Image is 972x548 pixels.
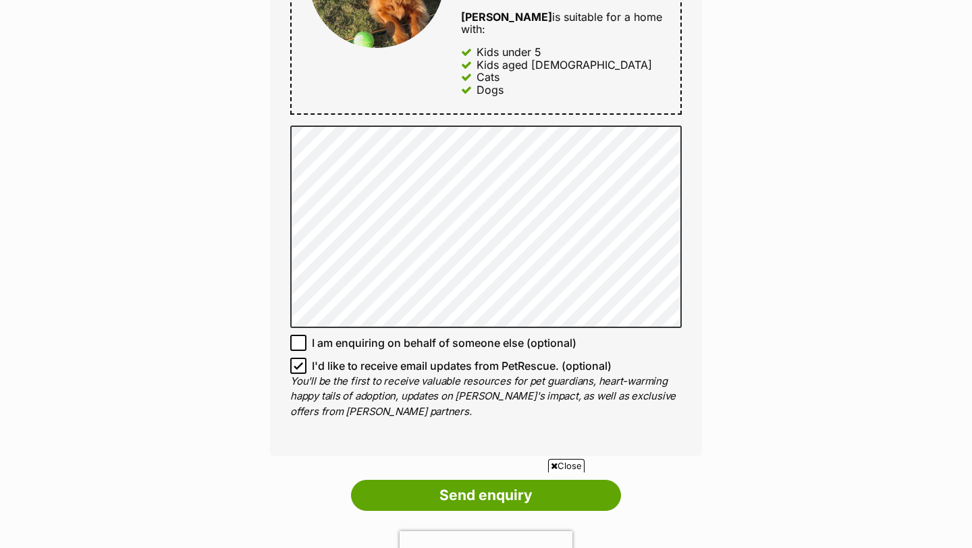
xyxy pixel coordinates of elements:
[477,46,541,58] div: Kids under 5
[290,374,682,420] p: You'll be the first to receive valuable resources for pet guardians, heart-warming happy tails of...
[477,84,504,96] div: Dogs
[477,71,500,83] div: Cats
[486,541,487,541] iframe: Advertisement
[477,59,652,71] div: Kids aged [DEMOGRAPHIC_DATA]
[548,459,585,472] span: Close
[461,11,663,36] div: is suitable for a home with:
[312,335,576,351] span: I am enquiring on behalf of someone else (optional)
[312,358,612,374] span: I'd like to receive email updates from PetRescue. (optional)
[461,10,552,24] strong: [PERSON_NAME]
